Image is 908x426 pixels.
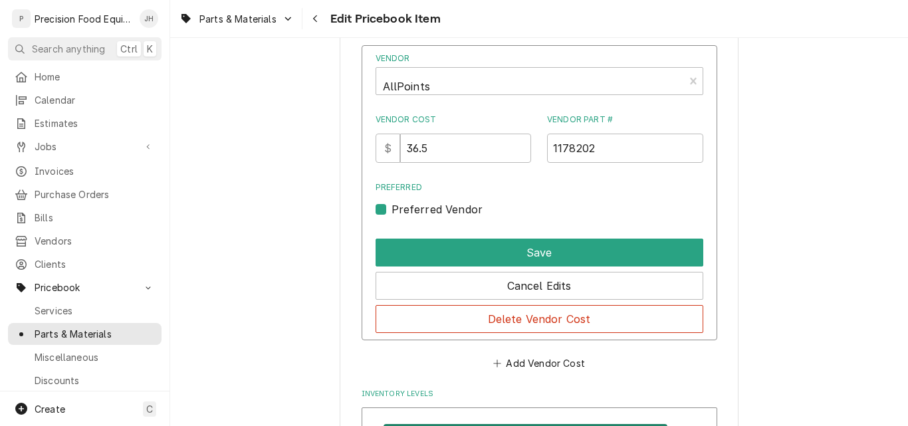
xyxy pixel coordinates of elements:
label: Preferred Vendor [392,201,483,217]
label: Preferred [376,181,703,193]
div: $ [376,134,400,163]
span: Jobs [35,140,135,154]
a: Miscellaneous [8,346,162,368]
a: Clients [8,253,162,275]
button: Add Vendor Cost [491,354,588,373]
button: Search anythingCtrlK [8,37,162,60]
span: Miscellaneous [35,350,155,364]
a: Go to Jobs [8,136,162,158]
a: Bills [8,207,162,229]
div: Preferred [376,181,703,217]
a: Calendar [8,89,162,111]
div: JH [140,9,158,28]
span: Search anything [32,42,105,56]
a: Invoices [8,160,162,182]
a: Estimates [8,112,162,134]
span: Services [35,304,155,318]
div: P [12,9,31,28]
a: Services [8,300,162,322]
div: Vendor Cost [376,114,532,163]
label: Vendor [376,53,703,64]
label: Inventory Levels [362,389,717,399]
a: Parts & Materials [8,323,162,345]
div: Vendor Part Cost Edit Form [376,53,703,218]
span: Home [35,70,155,84]
a: Go to Pricebook [8,276,162,298]
a: Discounts [8,370,162,391]
span: Parts & Materials [35,327,155,341]
button: Delete Vendor Cost [376,305,703,333]
div: Button Group Row [376,300,703,333]
div: Jason Hertel's Avatar [140,9,158,28]
span: Ctrl [120,42,138,56]
span: Vendors [35,234,155,248]
div: Button Group [376,233,703,333]
span: Bills [35,211,155,225]
span: Purchase Orders [35,187,155,201]
span: Invoices [35,164,155,178]
a: Purchase Orders [8,183,162,205]
label: Vendor Cost [376,114,532,126]
span: Clients [35,257,155,271]
span: C [146,402,153,416]
span: Parts & Materials [199,12,277,26]
div: Button Group Row [376,266,703,300]
a: Vendors [8,230,162,252]
label: Vendor Part # [547,114,703,126]
div: Button Group Row [376,233,703,266]
button: Navigate back [305,8,326,29]
a: Home [8,66,162,88]
button: Save [376,239,703,266]
span: Estimates [35,116,155,130]
div: Precision Food Equipment LLC [35,12,132,26]
span: Discounts [35,373,155,387]
span: Create [35,403,65,415]
span: Pricebook [35,280,135,294]
span: Calendar [35,93,155,107]
div: Vendor [376,53,703,95]
a: Go to Parts & Materials [174,8,299,30]
div: Vendor Part # [547,114,703,163]
div: Vendor Part Information [362,27,717,372]
span: K [147,42,153,56]
button: Cancel Edits [376,272,703,300]
span: Edit Pricebook Item [326,10,441,28]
